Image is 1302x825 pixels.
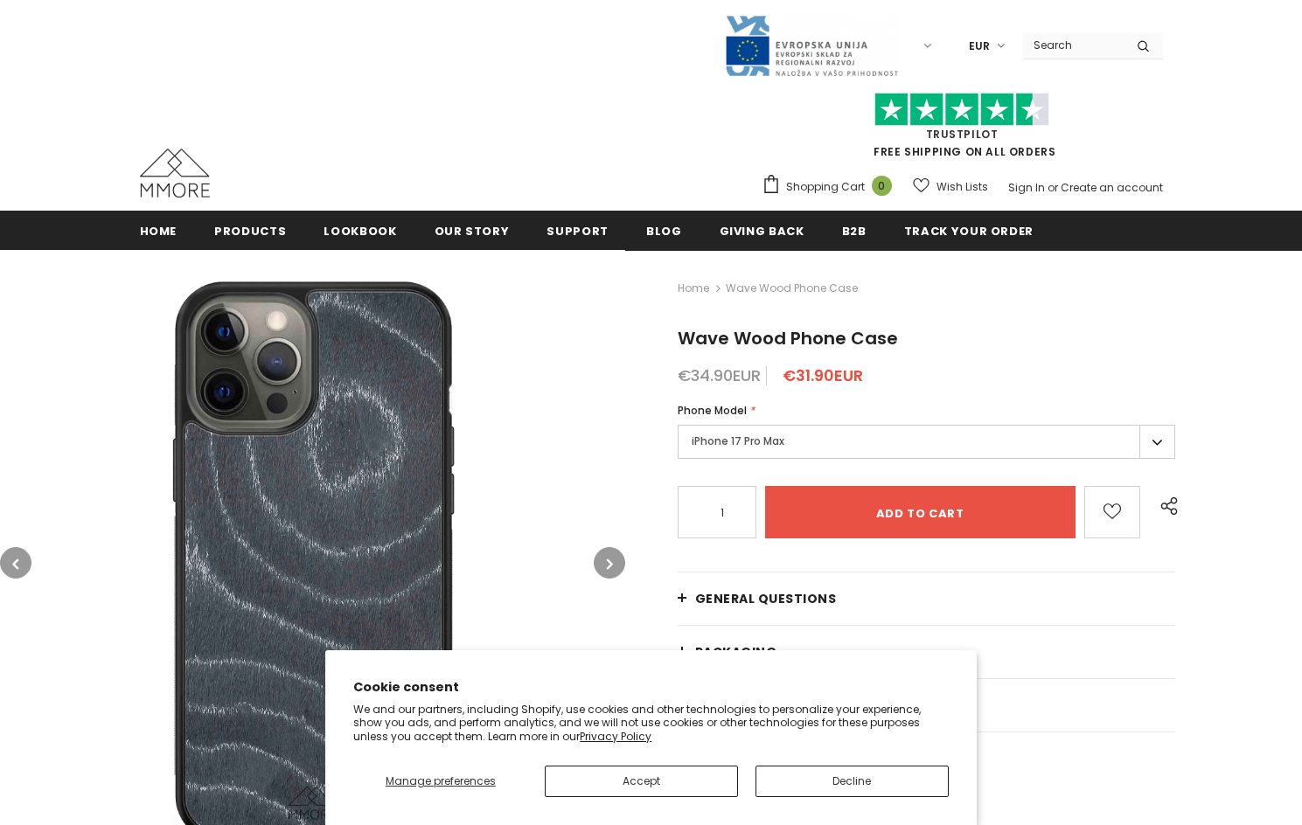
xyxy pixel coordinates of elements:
span: General Questions [695,590,837,607]
input: Search Site [1023,32,1124,58]
a: PACKAGING [678,626,1176,678]
a: Trustpilot [926,127,999,142]
span: €31.90EUR [783,364,863,386]
a: Create an account [1061,180,1163,195]
input: Add to cart [765,486,1076,538]
button: Decline [755,766,949,797]
span: Manage preferences [386,773,496,788]
a: Track your order [904,211,1034,250]
span: EUR [969,38,990,55]
span: Wish Lists [936,178,988,196]
span: Products [214,223,286,239]
a: B2B [842,211,867,250]
span: Blog [646,223,682,239]
a: Shopping Cart 0 [762,174,901,200]
span: €34.90EUR [678,364,761,386]
a: Privacy Policy [580,729,651,744]
a: Our Story [435,211,510,250]
button: Manage preferences [353,766,527,797]
a: Javni Razpis [724,38,899,52]
img: Javni Razpis [724,14,899,78]
img: MMORE Cases [140,149,210,198]
span: or [1048,180,1058,195]
span: Wave Wood Phone Case [678,326,898,350]
span: Giving back [720,223,804,239]
span: support [547,223,609,239]
a: Products [214,211,286,250]
span: Shopping Cart [786,178,865,196]
span: Phone Model [678,403,747,418]
a: Lookbook [324,211,396,250]
h2: Cookie consent [353,678,949,697]
img: Trust Pilot Stars [874,93,1049,127]
a: General Questions [678,572,1176,625]
a: Sign In [1008,180,1045,195]
label: iPhone 17 Pro Max [678,425,1176,459]
a: Blog [646,211,682,250]
a: Home [140,211,178,250]
span: Wave Wood Phone Case [726,278,858,299]
span: Home [140,223,178,239]
span: FREE SHIPPING ON ALL ORDERS [762,101,1163,159]
a: Giving back [720,211,804,250]
span: Lookbook [324,223,396,239]
span: 0 [872,176,892,196]
p: We and our partners, including Shopify, use cookies and other technologies to personalize your ex... [353,703,949,744]
a: Wish Lists [913,171,988,202]
span: B2B [842,223,867,239]
span: PACKAGING [695,643,777,661]
a: support [547,211,609,250]
button: Accept [545,766,738,797]
span: Our Story [435,223,510,239]
a: Home [678,278,709,299]
span: Track your order [904,223,1034,239]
